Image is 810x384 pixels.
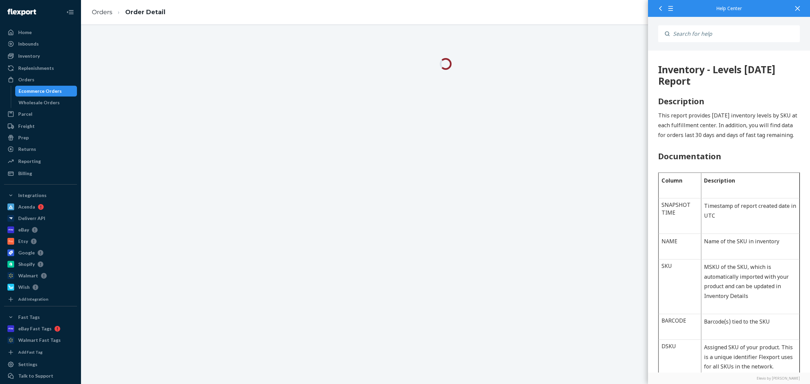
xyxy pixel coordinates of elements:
a: Elevio by [PERSON_NAME] [658,376,800,381]
button: Integrations [4,190,77,201]
a: Inventory [4,51,77,61]
p: MSKU of the SKU, which is automatically imported with your product and can be updated in Inventor... [56,212,148,250]
a: eBay [4,224,77,235]
a: Replenishments [4,63,77,74]
td: SNAPSHOT TIME [11,148,53,183]
p: Timestamp of report created date in UTC [56,150,148,170]
div: 512 Inventory - Levels Today Report [10,13,152,36]
a: Reporting [4,156,77,167]
a: Home [4,27,77,38]
strong: Column [13,126,34,134]
span: Support [13,5,38,11]
a: Returns [4,144,77,155]
a: Wholesale Orders [15,97,77,108]
button: Fast Tags [4,312,77,323]
div: Wholesale Orders [19,99,60,106]
td: DSKU [11,289,53,334]
p: NAME [13,186,50,196]
td: BARCODE [11,263,53,289]
div: Walmart Fast Tags [18,337,61,344]
h2: Documentation [10,100,152,112]
div: Orders [18,76,34,83]
a: Wish [4,282,77,293]
div: Help Center [658,6,800,11]
div: Talk to Support [18,373,53,379]
strong: Description [56,126,87,134]
div: Inbounds [18,40,39,47]
a: Billing [4,168,77,179]
div: Acenda [18,203,35,210]
button: Talk to Support [4,371,77,381]
div: Add Integration [18,296,48,302]
a: Acenda [4,201,77,212]
div: Ecommerce Orders [19,88,62,94]
td: FACILITY LOCATION [11,334,53,369]
div: Walmart [18,272,38,279]
a: Freight [4,121,77,132]
p: Assigned SKU of your product. This is a unique identifier Flexport uses for all SKUs in the network. [56,292,148,321]
div: Reporting [18,158,41,165]
div: Home [18,29,32,36]
td: SKU [11,209,53,263]
a: Order Detail [125,8,165,16]
div: Deliverr API [18,215,45,222]
p: The city where your inventory is located. [56,337,148,356]
a: Ecommerce Orders [15,86,77,97]
a: eBay Fast Tags [4,323,77,334]
div: Integrations [18,192,47,199]
h2: Description [10,45,152,57]
a: Walmart [4,270,77,281]
a: Orders [92,8,112,16]
img: Flexport logo [7,9,36,16]
a: Add Fast Tag [4,348,77,356]
a: Walmart Fast Tags [4,335,77,346]
div: Settings [18,361,37,368]
div: Replenishments [18,65,54,72]
div: Etsy [18,238,28,245]
div: Fast Tags [18,314,40,321]
div: Prep [18,134,29,141]
button: Close Navigation [63,5,77,19]
a: Inbounds [4,38,77,49]
p: This report provides [DATE] inventory levels by SKU at each fulfillment center. In addition, you ... [10,60,152,89]
a: Orders [4,74,77,85]
a: Deliverr API [4,213,77,224]
a: Settings [4,359,77,370]
input: Search [670,25,800,42]
div: eBay Fast Tags [18,325,52,332]
div: Shopify [18,261,35,268]
a: Google [4,247,77,258]
ol: breadcrumbs [86,2,171,22]
p: Name of the SKU in inventory [56,186,148,196]
a: Etsy [4,236,77,247]
div: eBay [18,226,29,233]
div: Add Fast Tag [18,349,43,355]
a: Add Integration [4,295,77,303]
p: Barcode(s) tied to the SKU [56,266,148,276]
a: Prep [4,132,77,143]
div: Parcel [18,111,32,117]
div: Wish [18,284,30,291]
div: Returns [18,146,36,153]
div: Freight [18,123,35,130]
a: Parcel [4,109,77,119]
div: Billing [18,170,32,177]
div: Google [18,249,35,256]
a: Shopify [4,259,77,270]
div: Inventory [18,53,40,59]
